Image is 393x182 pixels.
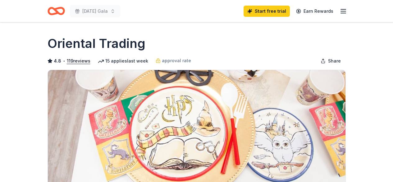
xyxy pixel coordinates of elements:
span: • [63,58,65,63]
span: 4.8 [54,57,61,65]
a: approval rate [156,57,191,64]
a: Earn Rewards [292,6,337,17]
a: Home [48,4,65,18]
div: 15 applies last week [98,57,148,65]
button: [DATE] Gala [70,5,120,17]
button: Share [316,55,346,67]
span: approval rate [162,57,191,64]
button: 119reviews [67,57,90,65]
span: [DATE] Gala [82,7,108,15]
span: Share [328,57,341,65]
a: Start free trial [244,6,290,17]
h1: Oriental Trading [48,35,145,52]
